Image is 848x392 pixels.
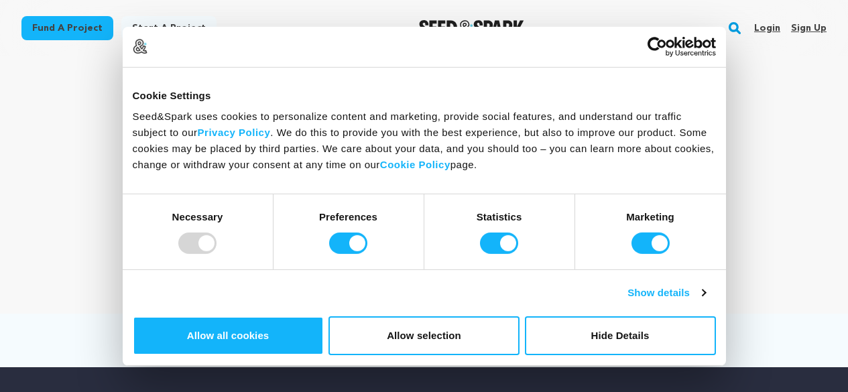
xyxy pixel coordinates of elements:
button: Hide Details [525,316,716,355]
button: Allow all cookies [133,316,324,355]
a: Start a project [121,16,217,40]
strong: Necessary [172,211,223,222]
a: Show details [627,285,705,301]
strong: Marketing [626,211,674,222]
a: Cookie Policy [380,159,450,170]
img: Seed&Spark Logo Dark Mode [419,20,524,36]
a: Login [754,17,780,39]
a: Privacy Policy [198,127,271,138]
strong: Statistics [477,211,522,222]
a: Sign up [791,17,827,39]
a: Fund a project [21,16,113,40]
strong: Preferences [319,211,377,222]
a: Seed&Spark Homepage [419,20,524,36]
a: Usercentrics Cookiebot - opens in a new window [599,36,716,56]
button: Allow selection [328,316,520,355]
div: Seed&Spark uses cookies to personalize content and marketing, provide social features, and unders... [133,109,716,173]
img: logo [133,39,147,54]
div: Cookie Settings [133,87,716,103]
